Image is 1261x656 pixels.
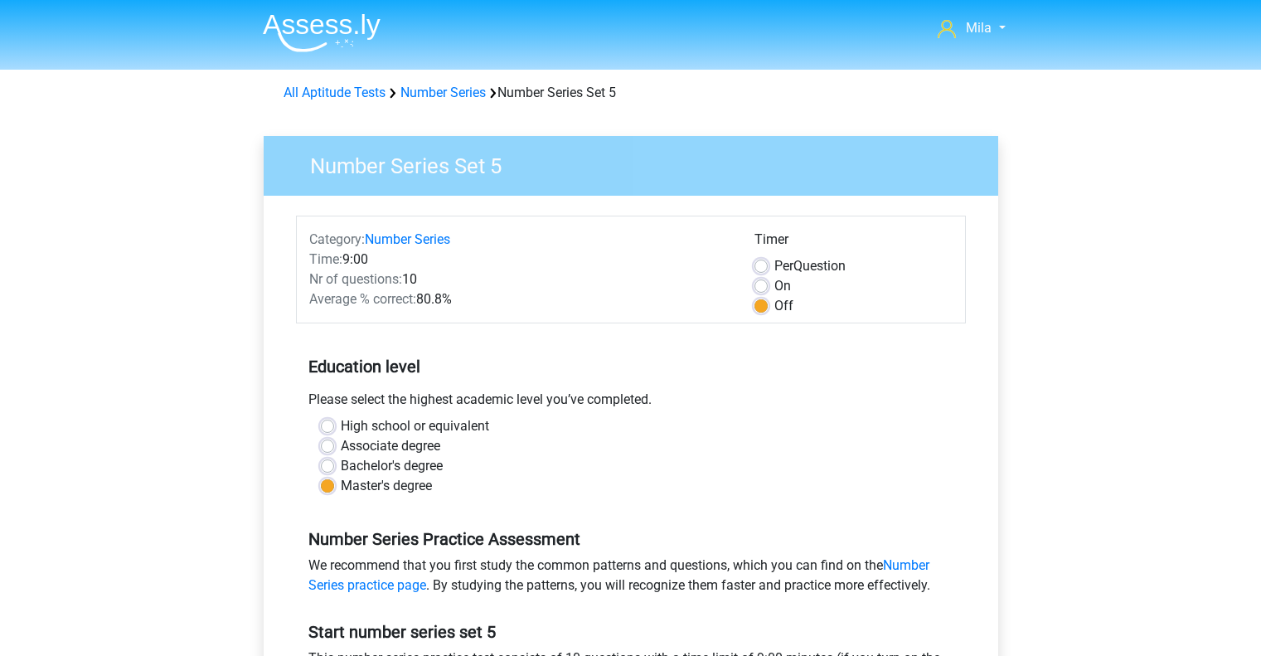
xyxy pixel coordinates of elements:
label: Question [774,256,846,276]
div: 9:00 [297,250,742,270]
label: Master's degree [341,476,432,496]
label: On [774,276,791,296]
span: Category: [309,231,365,247]
span: Time: [309,251,342,267]
a: All Aptitude Tests [284,85,386,100]
div: Timer [754,230,953,256]
span: Nr of questions: [309,271,402,287]
label: Bachelor's degree [341,456,443,476]
h5: Start number series set 5 [308,622,953,642]
div: 80.8% [297,289,742,309]
img: Assessly [263,13,381,52]
h5: Number Series Practice Assessment [308,529,953,549]
div: We recommend that you first study the common patterns and questions, which you can find on the . ... [296,556,966,602]
label: High school or equivalent [341,416,489,436]
div: Please select the highest academic level you’ve completed. [296,390,966,416]
div: 10 [297,270,742,289]
label: Associate degree [341,436,440,456]
a: Mila [931,18,1011,38]
a: Number Series practice page [308,557,929,593]
span: Per [774,258,793,274]
h3: Number Series Set 5 [290,147,986,179]
label: Off [774,296,793,316]
span: Average % correct: [309,291,416,307]
a: Number Series [400,85,486,100]
h5: Education level [308,350,953,383]
a: Number Series [365,231,450,247]
span: Mila [966,20,992,36]
div: Number Series Set 5 [277,83,985,103]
